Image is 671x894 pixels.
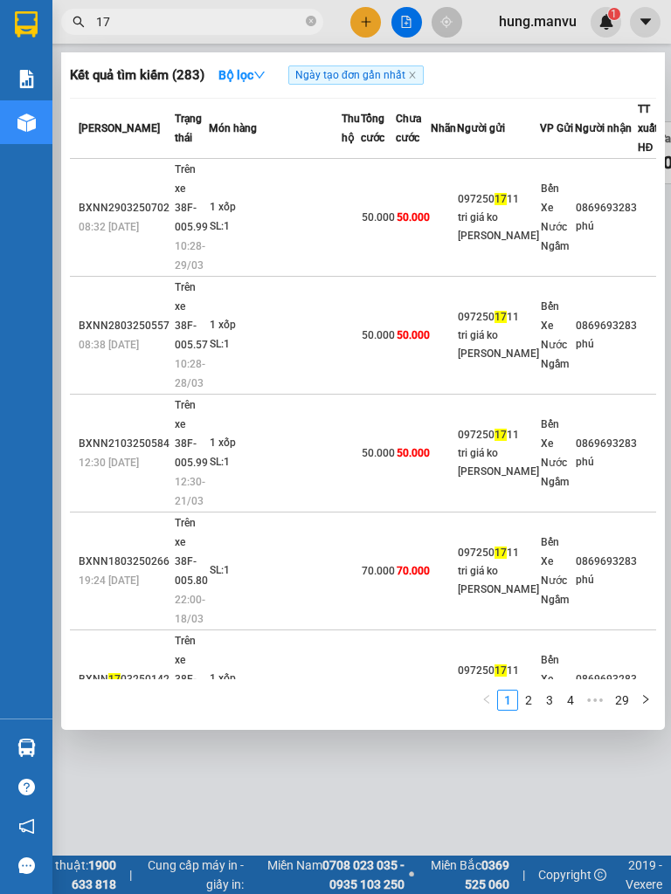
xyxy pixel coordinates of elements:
span: Trạng thái [175,113,202,144]
span: question-circle [18,779,35,795]
span: Người gửi [457,122,505,134]
span: left [481,694,492,705]
div: 1 xốp [210,434,341,453]
div: SL: 1 [210,335,341,354]
div: tri giá ko [PERSON_NAME] [458,562,539,599]
span: 17 [495,193,507,205]
li: Next Page [635,690,656,711]
div: 097250 11 [458,544,539,562]
a: 29 [610,691,634,710]
span: 50.000 [397,329,430,341]
div: phú [576,335,637,354]
span: 17 [495,429,507,441]
span: 22:00 - 18/03 [175,594,205,625]
div: 1 xốp [210,198,341,217]
div: BXNN2803250557 [79,317,169,335]
a: 4 [561,691,580,710]
span: VP Gửi [540,122,573,134]
span: close-circle [306,14,316,31]
div: phú [576,571,637,589]
span: Trên xe 38F-005.99 [175,399,208,469]
li: 29 [609,690,635,711]
span: 10:28 - 29/03 [175,240,205,272]
div: BXNN 03250142 [79,670,169,689]
div: tri giá ko [PERSON_NAME] [458,327,539,363]
span: ••• [581,690,609,711]
span: 50.000 [362,447,395,459]
span: 08:38 [DATE] [79,339,139,351]
span: 50.000 [362,329,395,341]
span: 17 [495,547,507,559]
h3: Kết quả tìm kiếm ( 283 ) [70,66,204,85]
button: right [635,690,656,711]
span: TT xuất HĐ [638,103,658,154]
div: 1 xốp [210,316,341,335]
span: Chưa cước [396,113,421,144]
img: warehouse-icon [17,739,36,757]
button: left [476,690,497,711]
div: phú [576,453,637,471]
div: 0869693283 [576,199,637,217]
div: BXNN2103250584 [79,435,169,453]
strong: Bộ lọc [218,68,266,82]
div: 1 xốp [210,670,341,689]
span: Trên xe 38F-005.80 [175,517,208,587]
span: Trên xe 38F-005.80 [175,635,208,705]
div: BXNN1803250266 [79,553,169,571]
li: Previous Page [476,690,497,711]
span: message [18,857,35,874]
div: 0869693283 [576,553,637,571]
li: 2 [518,690,539,711]
span: 70.000 [397,565,430,577]
img: logo-vxr [15,11,38,38]
li: 3 [539,690,560,711]
span: close [408,71,417,79]
span: search [73,16,85,28]
span: 12:30 - 21/03 [175,476,205,507]
span: 50.000 [362,211,395,223]
span: Nhãn [431,122,456,134]
span: 08:32 [DATE] [79,221,139,233]
span: notification [18,818,35,835]
li: 1 [497,690,518,711]
a: 1 [498,691,517,710]
span: down [253,69,266,81]
a: 3 [540,691,559,710]
div: SL: 1 [210,453,341,472]
li: Next 5 Pages [581,690,609,711]
input: Tìm tên, số ĐT hoặc mã đơn [96,12,302,31]
span: 17 [495,311,507,323]
span: 70.000 [362,565,395,577]
div: 097250 11 [458,308,539,327]
span: right [640,694,651,705]
a: 2 [519,691,538,710]
span: Bến Xe Nước Ngầm [541,300,569,370]
span: 12:30 [DATE] [79,457,139,469]
div: tri giá ko [PERSON_NAME] [458,209,539,245]
button: Bộ lọcdown [204,61,280,89]
span: Ngày tạo đơn gần nhất [288,65,424,85]
span: [PERSON_NAME] [79,122,160,134]
div: SL: 1 [210,561,341,581]
div: phú [576,217,637,236]
span: close-circle [306,16,316,26]
span: Bến Xe Nước Ngầm [541,182,569,252]
span: 19:24 [DATE] [79,574,139,587]
div: 097250 11 [458,662,539,680]
span: Món hàng [209,122,257,134]
span: Người nhận [575,122,632,134]
span: Trên xe 38F-005.57 [175,281,208,351]
span: Tổng cước [361,113,384,144]
div: 0869693283 [576,317,637,335]
div: 0869693283 [576,670,637,689]
div: 097250 11 [458,426,539,444]
span: 50.000 [397,211,430,223]
img: warehouse-icon [17,113,36,132]
span: 50.000 [397,447,430,459]
span: Bến Xe Nước Ngầm [541,418,569,488]
span: 17 [495,664,507,677]
span: Bến Xe Nước Ngầm [541,536,569,606]
div: tri giá ko [PERSON_NAME] [458,444,539,481]
li: 4 [560,690,581,711]
span: 17 [108,673,121,685]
